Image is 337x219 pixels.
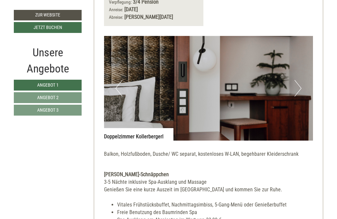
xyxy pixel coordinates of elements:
p: Balkon, Holzfußboden, Dusche/ WC separat, kostenloses W-LAN, begehbarer Kleiderschrank [104,151,313,158]
span: Angebot 1 [37,82,59,88]
li: Vitales Frühstücksbuffet, Nachmittagsimbiss, 5-Gang-Menü oder Genießerbuffet [117,201,313,209]
button: Previous [116,80,122,96]
span: Angebot 3 [37,107,59,113]
img: image [104,36,313,141]
li: Freie Benutzung des Baumrinden Spa [117,209,313,216]
button: Next [295,80,301,96]
span: Angebot 2 [37,95,59,100]
small: Anreise: [109,7,123,12]
div: [PERSON_NAME]-Schnäppchen [104,171,313,178]
small: Abreise: [109,14,123,20]
b: [DATE] [124,6,138,13]
div: 3-5 Nächte inklusive Spa-Ausklang und Massage Genießen Sie eine kurze Auszeit im [GEOGRAPHIC_DATA... [104,178,313,194]
a: Zur Website [14,10,82,20]
b: [PERSON_NAME][DATE] [124,14,173,20]
div: Unsere Angebote [14,44,82,76]
a: Jetzt buchen [14,22,82,33]
div: Doppelzimmer Kollerbergerl [104,128,173,141]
